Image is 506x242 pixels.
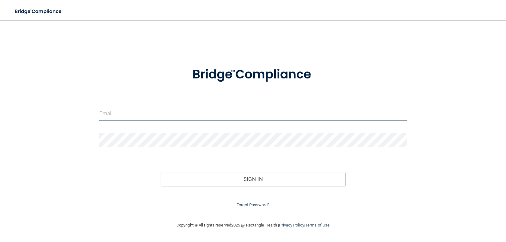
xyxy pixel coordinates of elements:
[138,215,368,235] div: Copyright © All rights reserved 2025 @ Rectangle Health | |
[161,172,345,186] button: Sign In
[237,202,269,207] a: Forgot Password?
[9,5,68,18] img: bridge_compliance_login_screen.278c3ca4.svg
[279,223,304,227] a: Privacy Policy
[99,106,407,121] input: Email
[305,223,330,227] a: Terms of Use
[179,58,327,91] img: bridge_compliance_login_screen.278c3ca4.svg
